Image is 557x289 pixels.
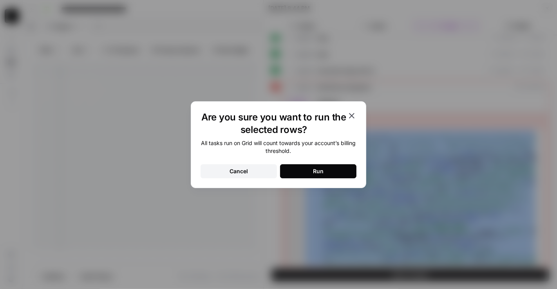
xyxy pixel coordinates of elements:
[201,111,347,136] h1: Are you sure you want to run the selected rows?
[230,167,248,175] div: Cancel
[280,164,356,178] button: Run
[201,164,277,178] button: Cancel
[201,139,356,155] div: All tasks run on Grid will count towards your account’s billing threshold.
[313,167,324,175] div: Run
